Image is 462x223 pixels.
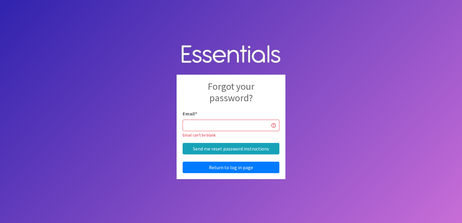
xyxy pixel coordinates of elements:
h2: Forgot your password? [183,81,279,110]
abbr: required [195,111,197,117]
a: Return to log in page [183,162,279,173]
input: Send me reset password instructions [183,143,279,154]
label: Email [183,110,197,117]
img: Human Essentials [177,39,285,70]
div: Email can't be blank [183,132,279,138]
